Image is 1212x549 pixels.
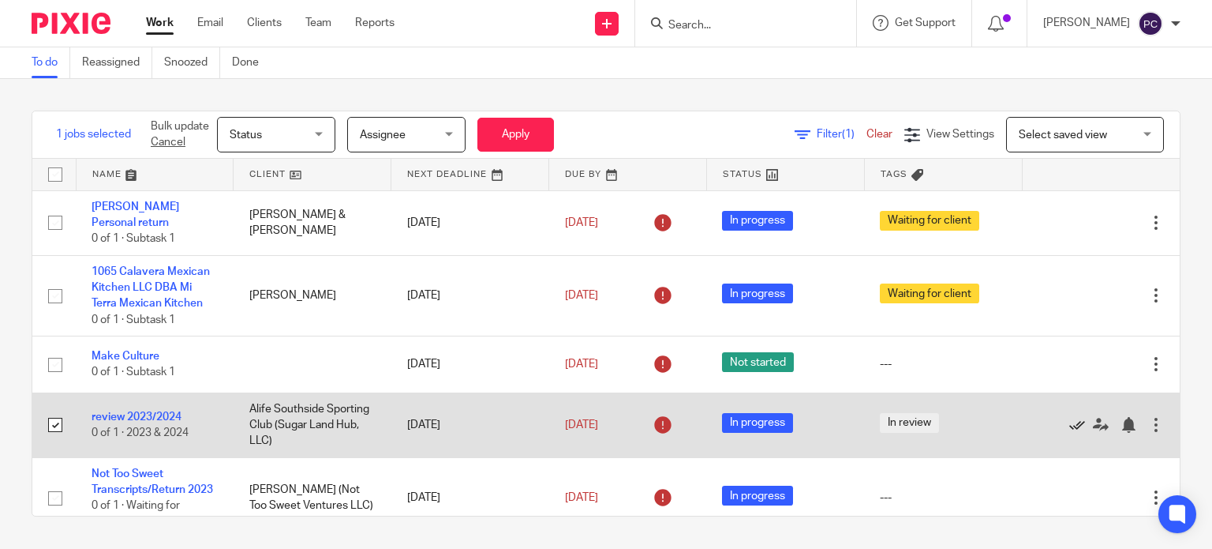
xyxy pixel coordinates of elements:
span: Assignee [360,130,406,141]
a: 1065 Calavera Mexican Kitchen LLC DBA Mi Terra Mexican Kitchen [92,266,210,310]
span: 0 of 1 · 2023 & 2024 [92,427,189,438]
img: Pixie [32,13,110,34]
a: Mark as done [1069,417,1093,433]
a: Make Culture [92,351,159,362]
span: In progress [722,486,793,506]
td: Alife Southside Sporting Club (Sugar Land Hub, LLC) [234,393,391,457]
td: [DATE] [391,190,549,255]
img: svg%3E [1138,11,1163,36]
span: View Settings [926,129,994,140]
button: Apply [477,118,554,152]
a: Snoozed [164,47,220,78]
a: review 2023/2024 [92,412,181,423]
a: Not Too Sweet Transcripts/Return 2023 [92,468,213,495]
span: Get Support [895,17,956,28]
a: Done [232,47,271,78]
span: [DATE] [565,290,598,301]
td: [PERSON_NAME] [234,255,391,337]
input: Search [667,19,809,33]
p: Bulk update [151,118,209,151]
td: [DATE] [391,457,549,539]
td: [PERSON_NAME] (Not Too Sweet Ventures LLC) [234,457,391,539]
span: In progress [722,211,793,231]
td: [PERSON_NAME] & [PERSON_NAME] [234,190,391,255]
p: [PERSON_NAME] [1043,15,1130,31]
span: 0 of 1 · Subtask 1 [92,233,175,244]
span: Not started [722,352,794,372]
span: Waiting for client [880,284,979,303]
a: To do [32,47,70,78]
td: [DATE] [391,337,549,393]
span: Tags [881,170,907,179]
div: --- [880,490,1006,506]
a: Email [197,15,223,31]
a: Clients [247,15,282,31]
span: [DATE] [565,217,598,228]
a: Team [305,15,331,31]
td: [DATE] [391,255,549,337]
td: [DATE] [391,393,549,457]
a: Reassigned [82,47,152,78]
span: [DATE] [565,359,598,370]
a: Cancel [151,137,185,148]
span: In review [880,413,939,433]
span: 1 jobs selected [56,126,131,142]
span: In progress [722,284,793,303]
span: Status [230,130,262,141]
span: [DATE] [565,492,598,503]
span: (1) [842,129,855,140]
a: [PERSON_NAME] Personal return [92,201,179,228]
a: Clear [866,129,892,140]
a: Reports [355,15,395,31]
span: In progress [722,413,793,433]
span: Filter [817,129,866,140]
span: 0 of 1 · Subtask 1 [92,314,175,325]
span: Waiting for client [880,211,979,231]
span: 0 of 1 · Subtask 1 [92,367,175,378]
div: --- [880,356,1006,372]
span: Select saved view [1019,130,1107,141]
a: Work [146,15,174,31]
span: [DATE] [565,419,598,431]
span: 0 of 1 · Waiting for signature on Form 2848 [92,500,209,528]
